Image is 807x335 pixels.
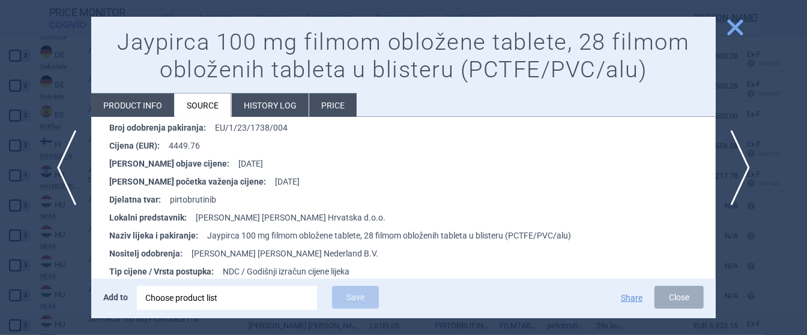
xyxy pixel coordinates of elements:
[109,155,716,173] li: [DATE]
[109,209,716,227] li: [PERSON_NAME] [PERSON_NAME] Hrvatska d.o.o.
[621,294,642,302] button: Share
[109,227,716,245] li: Jaypirca 100 mg filmom obložene tablete, 28 filmom obloženih tableta u blisteru (PCTFE/PVC/alu)
[103,29,704,83] h1: Jaypirca 100 mg filmom obložene tablete, 28 filmom obloženih tableta u blisteru (PCTFE/PVC/alu)
[109,227,207,245] strong: Naziv lijeka i pakiranje :
[91,93,174,117] li: Product info
[109,191,716,209] li: pirtobrutinib
[175,93,231,117] li: Source
[109,173,275,191] strong: [PERSON_NAME] početka važenja cijene :
[109,262,716,280] li: NDC / Godišnji izračun cijene lijeka
[103,286,128,309] p: Add to
[109,155,238,173] strong: [PERSON_NAME] objave cijene :
[109,173,716,191] li: [DATE]
[109,137,169,155] strong: Cijena (EUR) :
[109,119,215,137] strong: Broj odobrenja pakiranja :
[109,209,196,227] strong: Lokalni predstavnik :
[109,262,223,280] strong: Tip cijene / Vrsta postupka :
[332,286,379,309] button: Save
[654,286,704,309] button: Close
[109,137,716,155] li: 4449.76
[145,286,309,310] div: Choose product list
[109,245,716,262] li: [PERSON_NAME] [PERSON_NAME] Nederland B.V.
[137,286,317,310] div: Choose product list
[109,119,716,137] li: EU/1/23/1738/004
[109,191,170,209] strong: Djelatna tvar :
[309,93,357,117] li: Price
[232,93,309,117] li: History log
[109,245,192,262] strong: Nositelj odobrenja :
